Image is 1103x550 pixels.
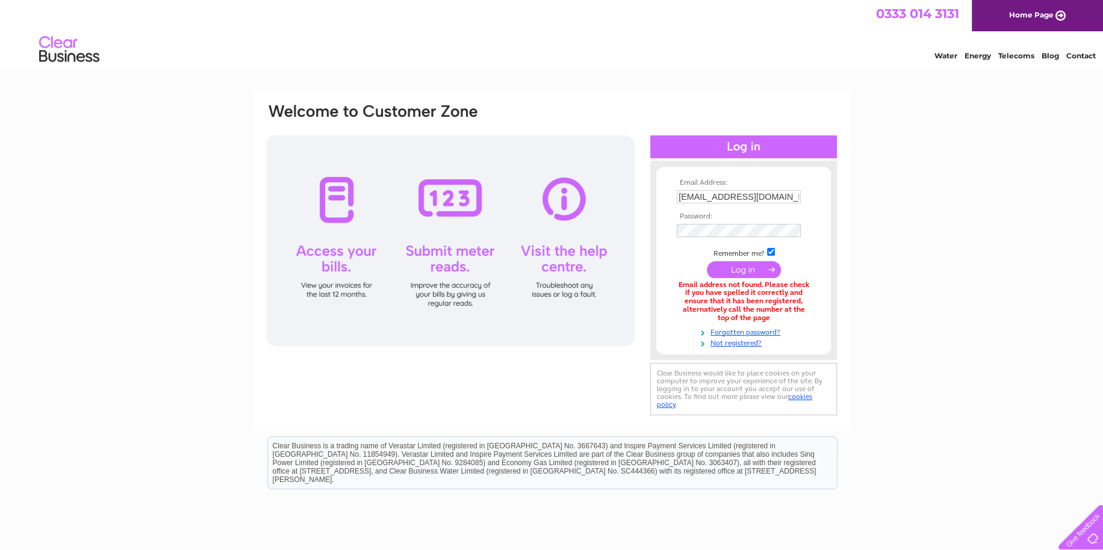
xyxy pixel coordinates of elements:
[965,51,991,60] a: Energy
[934,51,957,60] a: Water
[707,261,781,278] input: Submit
[39,31,100,68] img: logo.png
[998,51,1034,60] a: Telecoms
[268,7,837,58] div: Clear Business is a trading name of Verastar Limited (registered in [GEOGRAPHIC_DATA] No. 3667643...
[876,6,959,21] a: 0333 014 3131
[674,212,813,221] th: Password:
[1066,51,1096,60] a: Contact
[677,326,813,337] a: Forgotten password?
[650,363,837,415] div: Clear Business would like to place cookies on your computer to improve your experience of the sit...
[657,392,812,409] a: cookies policy
[1042,51,1059,60] a: Blog
[674,246,813,258] td: Remember me?
[674,179,813,187] th: Email Address:
[677,281,810,323] div: Email address not found. Please check if you have spelled it correctly and ensure that it has bee...
[677,336,813,348] a: Not registered?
